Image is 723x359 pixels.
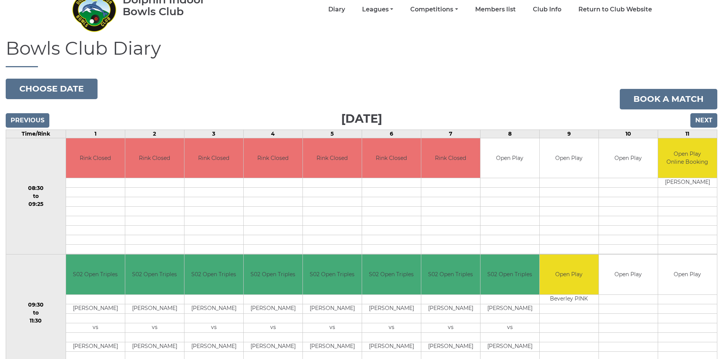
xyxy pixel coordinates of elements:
[480,323,539,332] td: vs
[480,304,539,313] td: [PERSON_NAME]
[303,323,362,332] td: vs
[540,294,599,304] td: Beverley PINK
[533,5,561,14] a: Club Info
[421,323,480,332] td: vs
[540,138,599,178] td: Open Play
[539,130,599,138] td: 9
[362,138,421,178] td: Rink Closed
[303,304,362,313] td: [PERSON_NAME]
[244,342,302,351] td: [PERSON_NAME]
[184,342,243,351] td: [PERSON_NAME]
[480,342,539,351] td: [PERSON_NAME]
[480,130,539,138] td: 8
[620,89,717,109] a: Book a match
[6,38,717,67] h1: Bowls Club Diary
[480,138,539,178] td: Open Play
[421,138,480,178] td: Rink Closed
[328,5,345,14] a: Diary
[66,255,125,294] td: S02 Open Triples
[6,113,49,128] input: Previous
[480,255,539,294] td: S02 Open Triples
[362,342,421,351] td: [PERSON_NAME]
[540,255,599,294] td: Open Play
[690,113,717,128] input: Next
[184,130,243,138] td: 3
[303,255,362,294] td: S02 Open Triples
[421,304,480,313] td: [PERSON_NAME]
[599,130,658,138] td: 10
[658,130,717,138] td: 11
[66,130,125,138] td: 1
[362,255,421,294] td: S02 Open Triples
[66,304,125,313] td: [PERSON_NAME]
[421,130,480,138] td: 7
[410,5,458,14] a: Competitions
[125,342,184,351] td: [PERSON_NAME]
[184,255,243,294] td: S02 Open Triples
[125,323,184,332] td: vs
[599,255,658,294] td: Open Play
[599,138,658,178] td: Open Play
[658,138,717,178] td: Open Play Online Booking
[362,304,421,313] td: [PERSON_NAME]
[244,255,302,294] td: S02 Open Triples
[125,138,184,178] td: Rink Closed
[421,342,480,351] td: [PERSON_NAME]
[362,130,421,138] td: 6
[125,255,184,294] td: S02 Open Triples
[66,323,125,332] td: vs
[6,79,98,99] button: Choose date
[578,5,652,14] a: Return to Club Website
[6,138,66,255] td: 08:30 to 09:25
[66,342,125,351] td: [PERSON_NAME]
[184,304,243,313] td: [PERSON_NAME]
[184,323,243,332] td: vs
[244,138,302,178] td: Rink Closed
[303,138,362,178] td: Rink Closed
[184,138,243,178] td: Rink Closed
[244,323,302,332] td: vs
[658,178,717,188] td: [PERSON_NAME]
[362,5,393,14] a: Leagues
[66,138,125,178] td: Rink Closed
[125,130,184,138] td: 2
[658,255,717,294] td: Open Play
[243,130,302,138] td: 4
[362,323,421,332] td: vs
[421,255,480,294] td: S02 Open Triples
[244,304,302,313] td: [PERSON_NAME]
[303,342,362,351] td: [PERSON_NAME]
[302,130,362,138] td: 5
[6,130,66,138] td: Time/Rink
[475,5,516,14] a: Members list
[125,304,184,313] td: [PERSON_NAME]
